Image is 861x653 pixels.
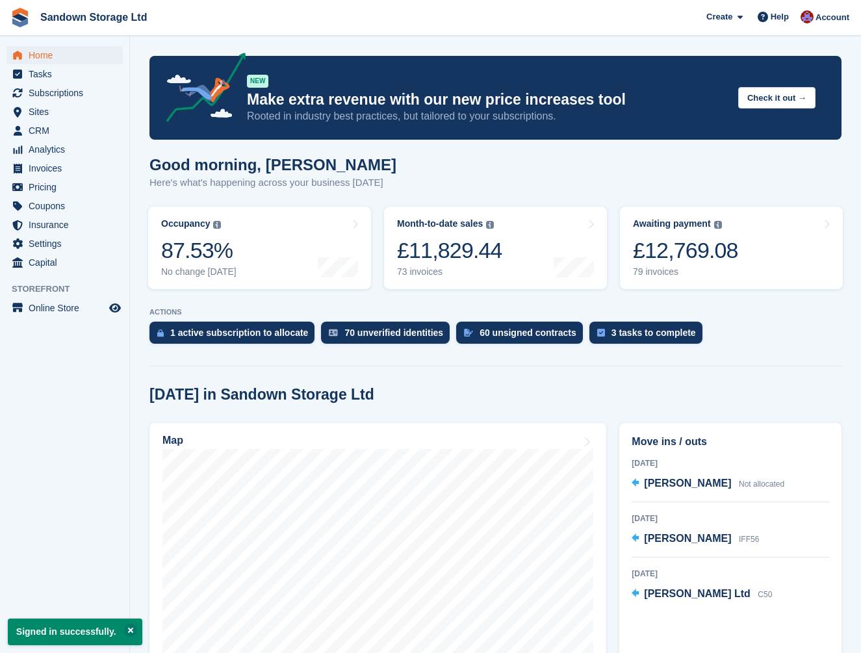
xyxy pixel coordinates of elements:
[6,197,123,215] a: menu
[107,300,123,316] a: Preview store
[29,65,107,83] span: Tasks
[633,266,738,277] div: 79 invoices
[29,103,107,121] span: Sites
[149,175,396,190] p: Here's what's happening across your business [DATE]
[633,218,711,229] div: Awaiting payment
[247,75,268,88] div: NEW
[397,266,502,277] div: 73 invoices
[632,457,829,469] div: [DATE]
[758,590,772,599] span: C50
[29,178,107,196] span: Pricing
[29,235,107,253] span: Settings
[247,90,728,109] p: Make extra revenue with our new price increases tool
[29,122,107,140] span: CRM
[8,619,142,645] p: Signed in successfully.
[161,237,237,264] div: 87.53%
[213,221,221,229] img: icon-info-grey-7440780725fd019a000dd9b08b2336e03edf1995a4989e88bcd33f0948082b44.svg
[644,478,731,489] span: [PERSON_NAME]
[632,513,829,524] div: [DATE]
[464,329,473,337] img: contract_signature_icon-13c848040528278c33f63329250d36e43548de30e8caae1d1a13099fd9432cc5.svg
[170,327,308,338] div: 1 active subscription to allocate
[6,299,123,317] a: menu
[161,218,210,229] div: Occupancy
[620,207,843,289] a: Awaiting payment £12,769.08 79 invoices
[632,531,759,548] a: [PERSON_NAME] IFF56
[321,322,456,350] a: 70 unverified identities
[632,476,784,493] a: [PERSON_NAME] Not allocated
[29,253,107,272] span: Capital
[714,221,722,229] img: icon-info-grey-7440780725fd019a000dd9b08b2336e03edf1995a4989e88bcd33f0948082b44.svg
[633,237,738,264] div: £12,769.08
[149,322,321,350] a: 1 active subscription to allocate
[162,435,183,446] h2: Map
[480,327,576,338] div: 60 unsigned contracts
[6,253,123,272] a: menu
[632,568,829,580] div: [DATE]
[35,6,152,28] a: Sandown Storage Ltd
[6,235,123,253] a: menu
[486,221,494,229] img: icon-info-grey-7440780725fd019a000dd9b08b2336e03edf1995a4989e88bcd33f0948082b44.svg
[12,283,129,296] span: Storefront
[29,140,107,159] span: Analytics
[6,140,123,159] a: menu
[589,322,709,350] a: 3 tasks to complete
[6,178,123,196] a: menu
[29,197,107,215] span: Coupons
[632,434,829,450] h2: Move ins / outs
[247,109,728,123] p: Rooted in industry best practices, but tailored to your subscriptions.
[771,10,789,23] span: Help
[10,8,30,27] img: stora-icon-8386f47178a22dfd0bd8f6a31ec36ba5ce8667c1dd55bd0f319d3a0aa187defe.svg
[739,480,784,489] span: Not allocated
[329,329,338,337] img: verify_identity-adf6edd0f0f0b5bbfe63781bf79b02c33cf7c696d77639b501bdc392416b5a36.svg
[6,103,123,121] a: menu
[644,533,731,544] span: [PERSON_NAME]
[644,588,751,599] span: [PERSON_NAME] Ltd
[6,65,123,83] a: menu
[29,159,107,177] span: Invoices
[155,53,246,127] img: price-adjustments-announcement-icon-8257ccfd72463d97f412b2fc003d46551f7dbcb40ab6d574587a9cd5c0d94...
[29,216,107,234] span: Insurance
[816,11,849,24] span: Account
[597,329,605,337] img: task-75834270c22a3079a89374b754ae025e5fb1db73e45f91037f5363f120a921f8.svg
[384,207,607,289] a: Month-to-date sales £11,829.44 73 invoices
[29,46,107,64] span: Home
[157,329,164,337] img: active_subscription_to_allocate_icon-d502201f5373d7db506a760aba3b589e785aa758c864c3986d89f69b8ff3...
[6,216,123,234] a: menu
[344,327,443,338] div: 70 unverified identities
[611,327,696,338] div: 3 tasks to complete
[801,10,814,23] img: Chloe Lovelock-Brown
[397,218,483,229] div: Month-to-date sales
[29,84,107,102] span: Subscriptions
[6,84,123,102] a: menu
[161,266,237,277] div: No change [DATE]
[149,156,396,173] h1: Good morning, [PERSON_NAME]
[397,237,502,264] div: £11,829.44
[29,299,107,317] span: Online Store
[456,322,589,350] a: 60 unsigned contracts
[632,586,772,603] a: [PERSON_NAME] Ltd C50
[706,10,732,23] span: Create
[148,207,371,289] a: Occupancy 87.53% No change [DATE]
[149,386,374,403] h2: [DATE] in Sandown Storage Ltd
[149,308,842,316] p: ACTIONS
[6,122,123,140] a: menu
[738,87,816,109] button: Check it out →
[6,46,123,64] a: menu
[739,535,759,544] span: IFF56
[6,159,123,177] a: menu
